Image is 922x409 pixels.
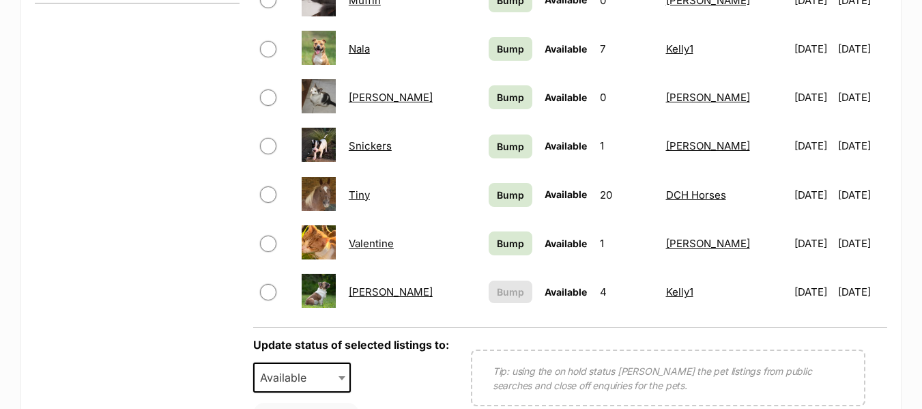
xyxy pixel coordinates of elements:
[349,139,392,152] a: Snickers
[594,220,659,267] td: 1
[666,285,693,298] a: Kelly1
[489,231,532,255] a: Bump
[489,37,532,61] a: Bump
[349,42,370,55] a: Nala
[349,237,394,250] a: Valentine
[489,85,532,109] a: Bump
[594,171,659,218] td: 20
[497,188,524,202] span: Bump
[545,188,587,200] span: Available
[838,220,886,267] td: [DATE]
[253,363,351,393] span: Available
[594,122,659,169] td: 1
[545,286,587,298] span: Available
[666,91,750,104] a: [PERSON_NAME]
[838,171,886,218] td: [DATE]
[493,364,844,393] p: Tip: using the on hold status [PERSON_NAME] the pet listings from public searches and close off e...
[838,25,886,72] td: [DATE]
[789,268,837,315] td: [DATE]
[489,281,532,303] button: Bump
[789,25,837,72] td: [DATE]
[838,122,886,169] td: [DATE]
[545,43,587,55] span: Available
[789,220,837,267] td: [DATE]
[545,91,587,103] span: Available
[497,42,524,56] span: Bump
[594,25,659,72] td: 7
[497,236,524,251] span: Bump
[302,31,336,65] img: Nala
[255,368,320,387] span: Available
[666,42,693,55] a: Kelly1
[253,338,449,352] label: Update status of selected listings to:
[349,91,433,104] a: [PERSON_NAME]
[497,139,524,154] span: Bump
[666,188,726,201] a: DCH Horses
[838,268,886,315] td: [DATE]
[838,74,886,121] td: [DATE]
[789,171,837,218] td: [DATE]
[545,238,587,249] span: Available
[666,237,750,250] a: [PERSON_NAME]
[302,79,336,113] img: Scully
[302,177,336,211] img: Tiny
[666,139,750,152] a: [PERSON_NAME]
[789,122,837,169] td: [DATE]
[489,183,532,207] a: Bump
[594,268,659,315] td: 4
[789,74,837,121] td: [DATE]
[497,285,524,299] span: Bump
[489,135,532,158] a: Bump
[349,188,370,201] a: Tiny
[349,285,433,298] a: [PERSON_NAME]
[545,140,587,152] span: Available
[594,74,659,121] td: 0
[497,90,524,104] span: Bump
